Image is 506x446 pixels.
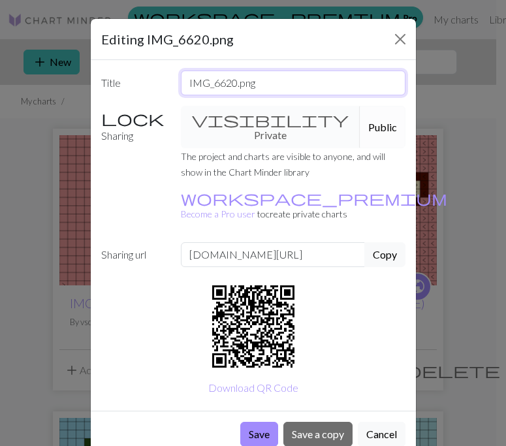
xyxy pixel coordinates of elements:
[93,242,174,267] label: Sharing url
[200,375,307,400] button: Download QR Code
[390,29,411,50] button: Close
[181,193,447,219] small: to create private charts
[181,151,385,178] small: The project and charts are visible to anyone, and will show in the Chart Minder library
[93,71,174,95] label: Title
[93,106,174,148] label: Sharing
[181,189,447,207] span: workspace_premium
[360,106,405,148] button: Public
[364,242,405,267] button: Copy
[101,29,234,49] h5: Editing IMG_6620.png
[181,193,447,219] a: Become a Pro user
